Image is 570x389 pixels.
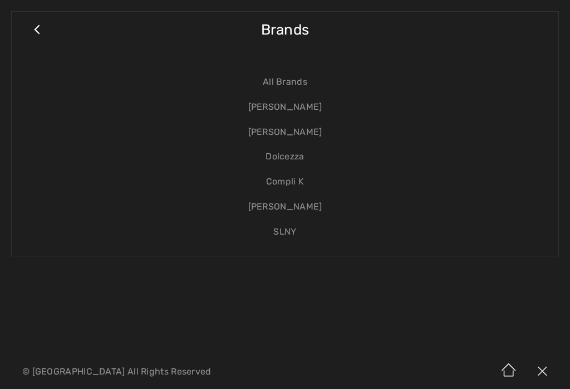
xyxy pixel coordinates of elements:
img: Home [492,354,525,389]
a: SLNY [23,220,547,245]
p: © [GEOGRAPHIC_DATA] All Rights Reserved [22,368,335,376]
img: X [525,354,559,389]
a: All Brands [23,70,547,95]
a: [PERSON_NAME] [23,194,547,220]
span: Brands [261,10,309,50]
a: [PERSON_NAME] [23,95,547,120]
a: [PERSON_NAME] [23,120,547,145]
a: Compli K [23,169,547,194]
a: Dolcezza [23,144,547,169]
